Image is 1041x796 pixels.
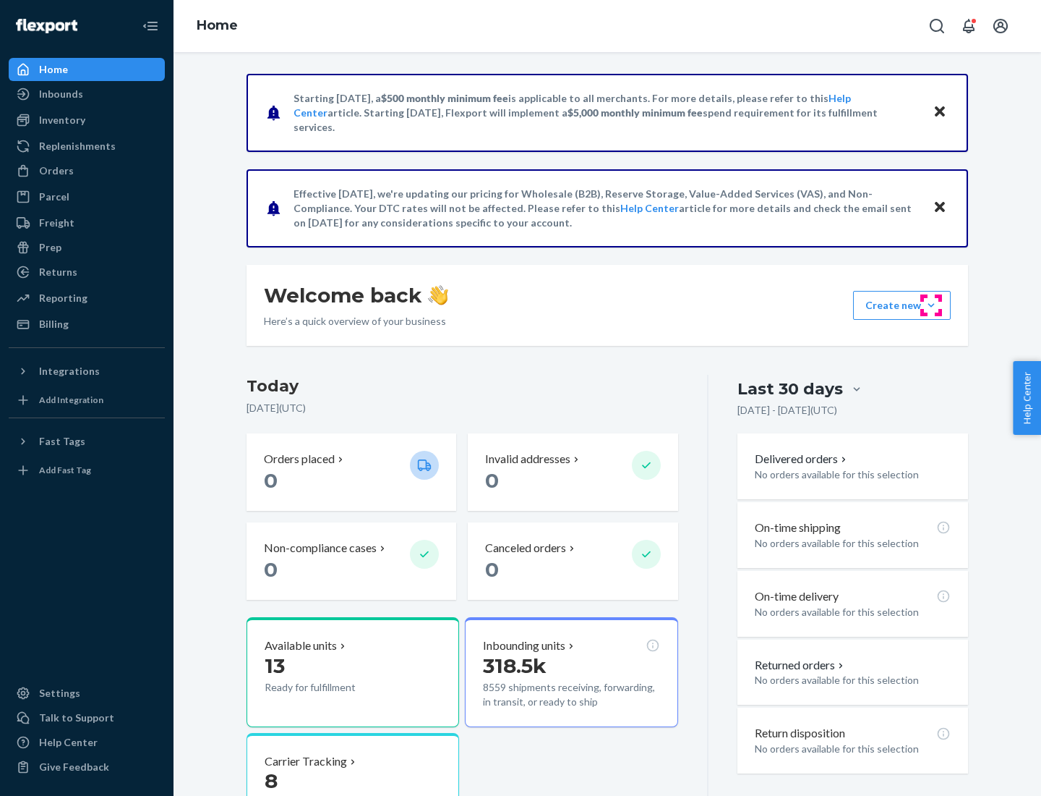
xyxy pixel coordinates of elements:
[247,522,456,600] button: Non-compliance cases 0
[483,653,547,678] span: 318.5k
[9,459,165,482] a: Add Fast Tag
[39,394,103,406] div: Add Integration
[265,680,398,695] p: Ready for fulfillment
[922,12,951,41] button: Open Search Box
[9,82,165,106] a: Inbounds
[9,389,165,412] a: Add Integration
[755,536,951,551] p: No orders available for this selection
[9,287,165,310] a: Reporting
[294,187,919,230] p: Effective [DATE], we're updating our pricing for Wholesale (B2B), Reserve Storage, Value-Added Se...
[39,190,69,204] div: Parcel
[39,62,68,77] div: Home
[755,451,849,467] button: Delivered orders
[755,467,951,482] p: No orders available for this selection
[485,468,499,493] span: 0
[9,135,165,158] a: Replenishments
[483,638,565,654] p: Inbounding units
[755,725,845,742] p: Return disposition
[9,706,165,729] a: Talk to Support
[755,588,839,605] p: On-time delivery
[567,106,703,119] span: $5,000 monthly minimum fee
[265,769,278,793] span: 8
[9,159,165,182] a: Orders
[39,686,80,700] div: Settings
[9,236,165,259] a: Prep
[265,753,347,770] p: Carrier Tracking
[755,605,951,619] p: No orders available for this selection
[755,673,951,687] p: No orders available for this selection
[9,58,165,81] a: Home
[39,164,74,178] div: Orders
[9,731,165,754] a: Help Center
[954,12,983,41] button: Open notifications
[9,755,165,779] button: Give Feedback
[264,540,377,556] p: Non-compliance cases
[264,557,278,582] span: 0
[755,742,951,756] p: No orders available for this selection
[485,557,499,582] span: 0
[197,17,238,33] a: Home
[294,91,919,135] p: Starting [DATE], a is applicable to all merchants. For more details, please refer to this article...
[185,5,249,47] ol: breadcrumbs
[9,430,165,453] button: Fast Tags
[39,434,85,449] div: Fast Tags
[264,451,335,467] p: Orders placed
[9,185,165,208] a: Parcel
[9,211,165,234] a: Freight
[39,364,100,378] div: Integrations
[853,291,951,320] button: Create new
[39,735,98,750] div: Help Center
[9,261,165,284] a: Returns
[265,638,337,654] p: Available units
[468,522,677,600] button: Canceled orders 0
[9,109,165,132] a: Inventory
[39,291,87,305] div: Reporting
[9,360,165,383] button: Integrations
[755,657,847,674] button: Returned orders
[16,19,77,33] img: Flexport logo
[1013,361,1041,435] button: Help Center
[136,12,165,41] button: Close Navigation
[465,617,677,727] button: Inbounding units318.5k8559 shipments receiving, forwarding, in transit, or ready to ship
[755,520,841,536] p: On-time shipping
[39,760,109,774] div: Give Feedback
[39,265,77,279] div: Returns
[39,113,85,127] div: Inventory
[737,403,837,418] p: [DATE] - [DATE] ( UTC )
[247,375,678,398] h3: Today
[39,240,61,255] div: Prep
[247,401,678,415] p: [DATE] ( UTC )
[381,92,508,104] span: $500 monthly minimum fee
[483,680,659,709] p: 8559 shipments receiving, forwarding, in transit, or ready to ship
[265,653,285,678] span: 13
[485,451,570,467] p: Invalid addresses
[39,139,116,153] div: Replenishments
[247,433,456,511] button: Orders placed 0
[620,202,679,214] a: Help Center
[986,12,1015,41] button: Open account menu
[39,87,83,101] div: Inbounds
[428,285,448,305] img: hand-wave emoji
[485,540,566,556] p: Canceled orders
[930,102,949,123] button: Close
[247,617,459,727] button: Available units13Ready for fulfillment
[468,433,677,511] button: Invalid addresses 0
[39,711,114,725] div: Talk to Support
[264,314,448,329] p: Here’s a quick overview of your business
[39,464,91,476] div: Add Fast Tag
[39,317,69,331] div: Billing
[930,198,949,219] button: Close
[39,216,74,230] div: Freight
[264,468,278,493] span: 0
[9,682,165,705] a: Settings
[9,313,165,336] a: Billing
[264,282,448,308] h1: Welcome back
[737,378,843,400] div: Last 30 days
